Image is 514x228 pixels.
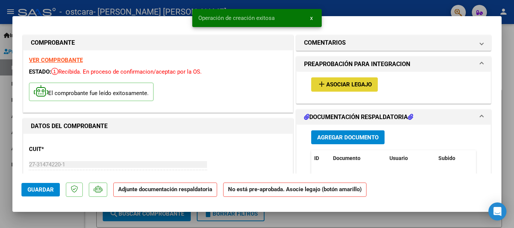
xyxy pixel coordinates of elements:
strong: No está pre-aprobada. Asocie legajo (botón amarillo) [223,183,366,197]
mat-expansion-panel-header: DOCUMENTACIÓN RESPALDATORIA [297,110,491,125]
button: x [304,11,319,25]
span: Documento [333,155,360,161]
button: Asociar Legajo [311,77,378,91]
a: VER COMPROBANTE [29,57,83,63]
strong: Adjunte documentación respaldatoria [118,186,212,193]
span: Recibida. En proceso de confirmacion/aceptac por la OS. [51,68,202,75]
span: Guardar [27,186,54,193]
span: Subido [438,155,455,161]
h1: COMENTARIOS [304,38,346,47]
span: x [310,15,313,21]
h1: PREAPROBACIÓN PARA INTEGRACION [304,60,410,69]
span: Usuario [389,155,408,161]
strong: DATOS DEL COMPROBANTE [31,122,108,130]
span: Asociar Legajo [326,82,372,88]
mat-expansion-panel-header: PREAPROBACIÓN PARA INTEGRACION [297,57,491,72]
datatable-header-cell: Subido [435,150,473,166]
div: PREAPROBACIÓN PARA INTEGRACION [297,72,491,103]
span: Operación de creación exitosa [198,14,275,22]
datatable-header-cell: Acción [473,150,511,166]
datatable-header-cell: Documento [330,150,386,166]
strong: COMPROBANTE [31,39,75,46]
button: Agregar Documento [311,130,385,144]
p: CUIT [29,145,106,154]
span: ESTADO: [29,68,51,75]
span: ID [314,155,319,161]
button: Guardar [21,183,60,196]
p: El comprobante fue leído exitosamente. [29,83,154,101]
datatable-header-cell: ID [311,150,330,166]
mat-expansion-panel-header: COMENTARIOS [297,35,491,50]
h1: DOCUMENTACIÓN RESPALDATORIA [304,113,413,122]
datatable-header-cell: Usuario [386,150,435,166]
span: Agregar Documento [317,134,379,141]
mat-icon: add [317,80,326,89]
div: Open Intercom Messenger [488,202,506,220]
